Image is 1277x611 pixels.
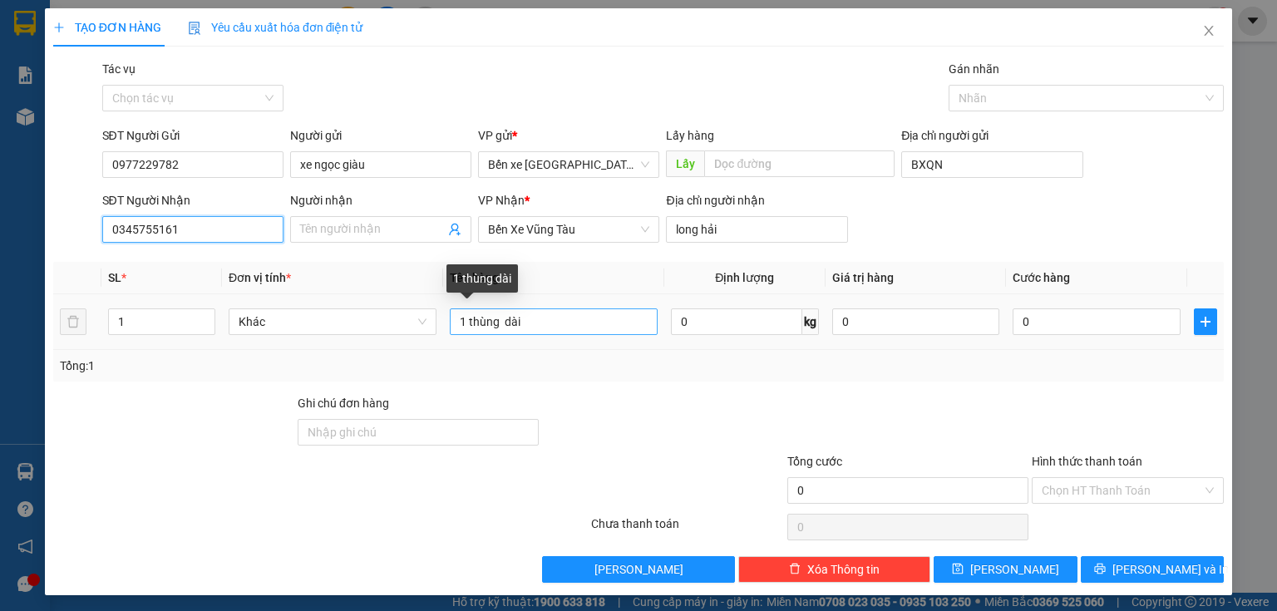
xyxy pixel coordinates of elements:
[478,194,525,207] span: VP Nhận
[446,264,518,293] div: 1 thùng dài
[47,25,275,69] strong: [PERSON_NAME] ([GEOGRAPHIC_DATA])
[290,191,471,209] div: Người nhận
[787,455,842,468] span: Tổng cước
[1081,556,1225,583] button: printer[PERSON_NAME] và In
[1202,24,1215,37] span: close
[1112,560,1229,579] span: [PERSON_NAME] và In
[666,191,847,209] div: Địa chỉ người nhận
[53,21,161,34] span: TẠO ĐƠN HÀNG
[60,357,494,375] div: Tổng: 1
[102,62,136,76] label: Tác vụ
[7,12,43,90] img: logo
[789,563,801,576] span: delete
[450,308,658,335] input: VD: Bàn, Ghế
[51,72,271,104] strong: Tổng đài hỗ trợ: 0914 113 973 - 0982 113 973 - 0919 113 973 -
[298,397,389,410] label: Ghi chú đơn hàng
[1013,271,1070,284] span: Cước hàng
[949,62,999,76] label: Gán nhãn
[1094,563,1106,576] span: printer
[832,308,1000,335] input: 0
[102,191,284,209] div: SĐT Người Nhận
[488,217,649,242] span: Bến Xe Vũng Tàu
[589,515,785,544] div: Chưa thanh toán
[666,129,714,142] span: Lấy hàng
[666,150,704,177] span: Lấy
[594,560,683,579] span: [PERSON_NAME]
[239,309,426,334] span: Khác
[53,22,65,33] span: plus
[970,560,1059,579] span: [PERSON_NAME]
[102,126,284,145] div: SĐT Người Gửi
[108,271,121,284] span: SL
[807,560,880,579] span: Xóa Thông tin
[76,106,246,122] strong: 0978 771155 - 0975 77 1155
[934,556,1077,583] button: save[PERSON_NAME]
[478,126,659,145] div: VP gửi
[298,419,539,446] input: Ghi chú đơn hàng
[448,223,461,236] span: user-add
[715,271,774,284] span: Định lượng
[188,21,363,34] span: Yêu cầu xuất hóa đơn điện tử
[1194,308,1217,335] button: plus
[704,150,895,177] input: Dọc đường
[60,308,86,335] button: delete
[542,556,734,583] button: [PERSON_NAME]
[832,271,894,284] span: Giá trị hàng
[1195,315,1216,328] span: plus
[901,151,1082,178] input: Địa chỉ của người gửi
[188,22,201,35] img: icon
[1186,8,1232,55] button: Close
[666,216,847,243] input: Địa chỉ của người nhận
[738,556,930,583] button: deleteXóa Thông tin
[802,308,819,335] span: kg
[952,563,964,576] span: save
[7,95,43,205] strong: Công ty TNHH DVVT Văn Vinh 76
[901,126,1082,145] div: Địa chỉ người gửi
[229,271,291,284] span: Đơn vị tính
[290,126,471,145] div: Người gửi
[1032,455,1142,468] label: Hình thức thanh toán
[488,152,649,177] span: Bến xe Quảng Ngãi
